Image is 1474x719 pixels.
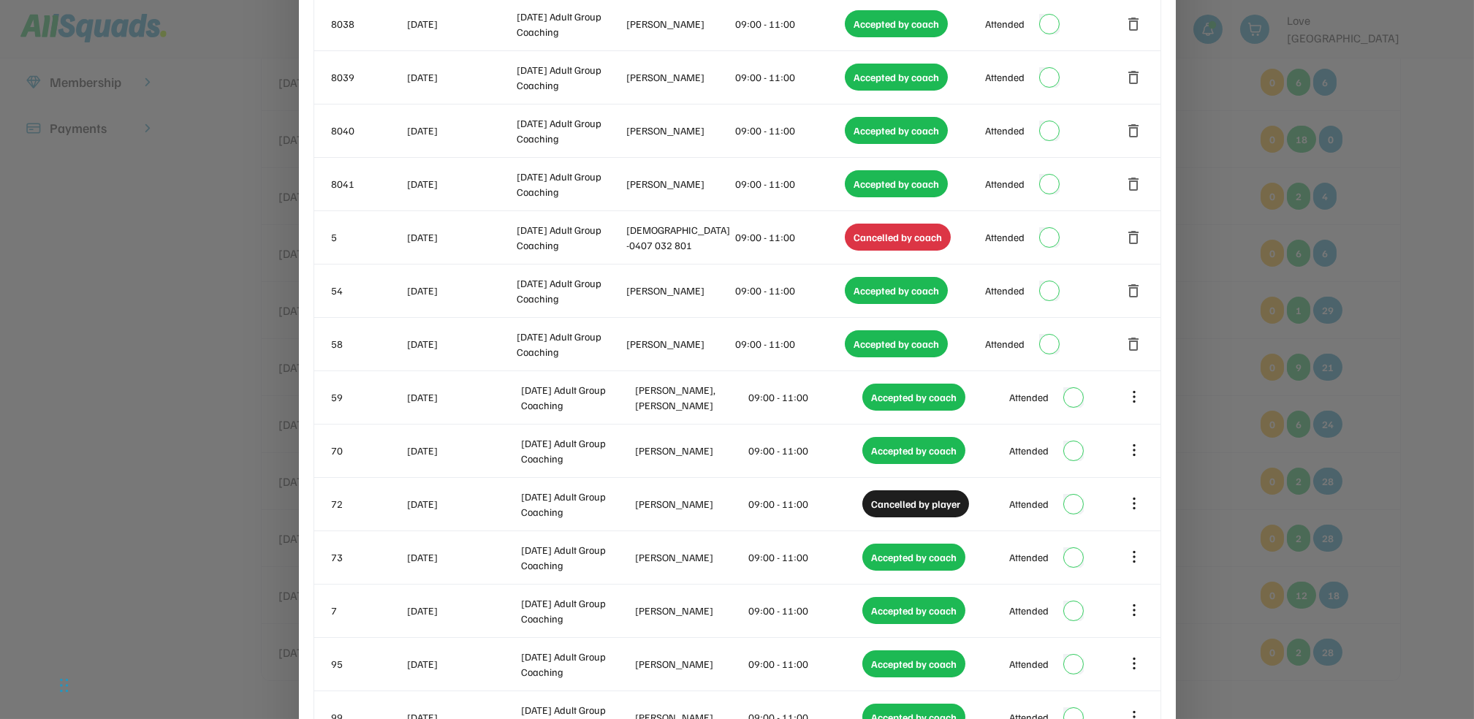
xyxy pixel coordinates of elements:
button: delete [1125,175,1143,193]
button: delete [1125,69,1143,86]
div: [DATE] [408,496,519,511]
div: [PERSON_NAME] [626,283,733,298]
div: Cancelled by player [862,490,969,517]
div: Accepted by coach [845,170,948,197]
div: [DATE] Adult Group Coaching [517,62,623,93]
div: Attended [1009,603,1049,618]
div: Accepted by coach [845,117,948,144]
div: [PERSON_NAME] [635,443,746,458]
div: [DATE] Adult Group Coaching [517,329,623,359]
div: [DATE] [408,656,519,672]
div: 58 [332,336,405,351]
div: 95 [332,656,405,672]
div: 09:00 - 11:00 [736,336,843,351]
div: 09:00 - 11:00 [749,496,860,511]
div: [DATE] Adult Group Coaching [517,222,623,253]
div: Accepted by coach [862,437,965,464]
div: Attended [1009,389,1049,405]
div: Attended [985,229,1025,245]
div: 09:00 - 11:00 [736,176,843,191]
div: 70 [332,443,405,458]
div: Attended [985,283,1025,298]
div: Accepted by coach [845,10,948,37]
div: 59 [332,389,405,405]
div: Attended [1009,496,1049,511]
div: 54 [332,283,405,298]
div: 7 [332,603,405,618]
div: [PERSON_NAME] [635,549,746,565]
div: [DATE] Adult Group Coaching [521,382,632,413]
div: 09:00 - 11:00 [736,16,843,31]
div: [PERSON_NAME] [635,656,746,672]
button: delete [1125,229,1143,246]
div: Attended [985,336,1025,351]
div: Attended [1009,549,1049,565]
div: Attended [985,176,1025,191]
div: [DATE] [408,16,514,31]
div: 72 [332,496,405,511]
div: 09:00 - 11:00 [749,443,860,458]
button: delete [1125,122,1143,140]
div: [DATE] [408,549,519,565]
div: [DATE] Adult Group Coaching [521,435,632,466]
div: 09:00 - 11:00 [749,389,860,405]
div: Attended [1009,656,1049,672]
div: [DATE] [408,389,519,405]
div: 73 [332,549,405,565]
div: [DATE] [408,69,514,85]
div: 5 [332,229,405,245]
div: Accepted by coach [845,64,948,91]
div: [DATE] Adult Group Coaching [517,169,623,199]
div: [PERSON_NAME] [635,603,746,618]
button: delete [1125,282,1143,300]
div: [DATE] Adult Group Coaching [517,9,623,39]
div: 8041 [332,176,405,191]
div: [DATE] Adult Group Coaching [521,489,632,520]
div: [PERSON_NAME] [635,496,746,511]
div: Accepted by coach [862,384,965,411]
div: [PERSON_NAME] [626,176,733,191]
div: [DEMOGRAPHIC_DATA] -0407 032 801 [626,222,733,253]
div: 09:00 - 11:00 [736,229,843,245]
div: [DATE] Adult Group Coaching [521,596,632,626]
div: Attended [985,69,1025,85]
div: 09:00 - 11:00 [749,656,860,672]
div: [DATE] Adult Group Coaching [517,115,623,146]
div: Attended [985,123,1025,138]
div: 09:00 - 11:00 [749,603,860,618]
div: [DATE] [408,123,514,138]
button: delete [1125,335,1143,353]
div: Cancelled by coach [845,224,951,251]
div: 8039 [332,69,405,85]
div: 09:00 - 11:00 [736,123,843,138]
div: Attended [985,16,1025,31]
div: 09:00 - 11:00 [749,549,860,565]
div: [PERSON_NAME] [626,69,733,85]
div: [DATE] [408,176,514,191]
div: Accepted by coach [862,544,965,571]
div: [DATE] [408,283,514,298]
div: Accepted by coach [862,597,965,624]
div: Accepted by coach [845,330,948,357]
div: [DATE] Adult Group Coaching [521,649,632,680]
div: [PERSON_NAME], [PERSON_NAME] [635,382,746,413]
div: [DATE] Adult Group Coaching [521,542,632,573]
div: [DATE] Adult Group Coaching [517,275,623,306]
div: 09:00 - 11:00 [736,69,843,85]
div: [DATE] [408,443,519,458]
div: [PERSON_NAME] [626,16,733,31]
button: delete [1125,15,1143,33]
div: [DATE] [408,229,514,245]
div: 8038 [332,16,405,31]
div: Accepted by coach [845,277,948,304]
div: Attended [1009,443,1049,458]
div: [DATE] [408,336,514,351]
div: [PERSON_NAME] [626,123,733,138]
div: 8040 [332,123,405,138]
div: Accepted by coach [862,650,965,677]
div: [DATE] [408,603,519,618]
div: 09:00 - 11:00 [736,283,843,298]
div: [PERSON_NAME] [626,336,733,351]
